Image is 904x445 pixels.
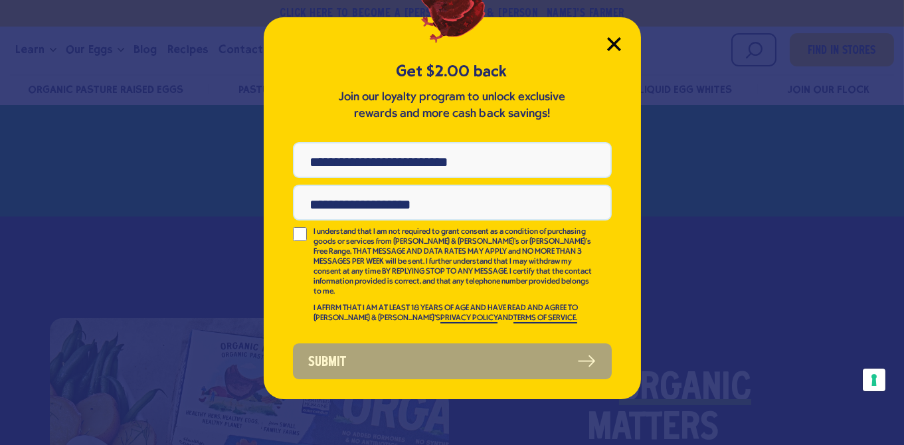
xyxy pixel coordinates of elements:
[440,314,497,323] a: PRIVACY POLICY
[293,343,612,379] button: Submit
[314,304,593,323] p: I AFFIRM THAT I AM AT LEAST 18 YEARS OF AGE AND HAVE READ AND AGREE TO [PERSON_NAME] & [PERSON_NA...
[314,227,593,297] p: I understand that I am not required to grant consent as a condition of purchasing goods or servic...
[607,37,621,51] button: Close Modal
[293,227,307,241] input: I understand that I am not required to grant consent as a condition of purchasing goods or servic...
[863,369,885,391] button: Your consent preferences for tracking technologies
[293,60,612,82] h5: Get $2.00 back
[336,89,569,122] p: Join our loyalty program to unlock exclusive rewards and more cash back savings!
[513,314,577,323] a: TERMS OF SERVICE.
